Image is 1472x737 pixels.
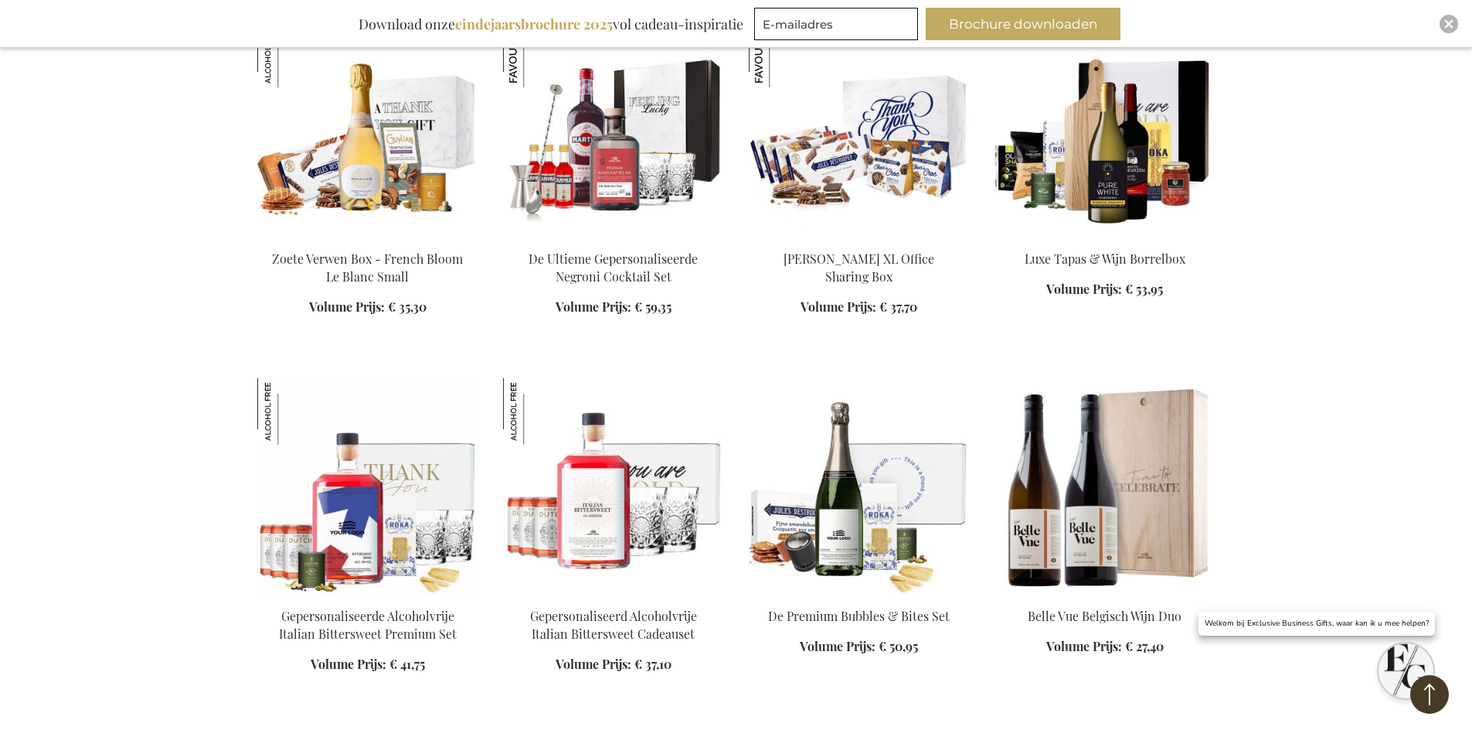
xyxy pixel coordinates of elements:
[257,378,324,445] img: Gepersonaliseerde Alcoholvrije Italian Bittersweet Premium Set
[800,638,875,654] span: Volume Prijs:
[1046,638,1122,654] span: Volume Prijs:
[1046,281,1163,299] a: Volume Prijs: € 53,95
[503,21,569,87] img: De Ultieme Gepersonaliseerde Negroni Cocktail Set
[994,378,1215,595] img: Belle Vue Belgisch Wijn Duo
[257,378,478,595] img: Personalised Non-Alcoholic Italian Bittersweet Premium Set
[1046,281,1122,297] span: Volume Prijs:
[634,656,671,672] span: € 37,10
[503,378,569,445] img: Gepersonaliseerd Alcoholvrije Italian Bittersweet Cadeauset
[926,8,1120,40] button: Brochure downloaden
[530,608,697,642] a: Gepersonaliseerd Alcoholvrije Italian Bittersweet Cadeauset
[749,21,815,87] img: Jules Destrooper XL Office Sharing Box
[529,251,698,285] a: De Ultieme Gepersonaliseerde Negroni Cocktail Set
[309,299,385,315] span: Volume Prijs:
[879,299,917,315] span: € 37,70
[257,589,478,603] a: Personalised Non-Alcoholic Italian Bittersweet Premium Set Gepersonaliseerde Alcoholvrije Italian...
[1444,19,1453,29] img: Close
[1046,638,1164,656] a: Volume Prijs: € 27,40
[1125,638,1164,654] span: € 27,40
[749,589,970,603] a: The Premium Bubbles & Bites Set
[801,299,876,315] span: Volume Prijs:
[556,299,631,315] span: Volume Prijs:
[455,15,613,33] b: eindejaarsbrochure 2025
[879,638,918,654] span: € 50,95
[309,299,427,316] a: Volume Prijs: € 35,30
[272,251,463,285] a: Zoete Verwen Box - French Bloom Le Blanc Small
[556,656,631,672] span: Volume Prijs:
[503,378,724,595] img: Personalised Non-Alcoholic Italian Bittersweet Gift
[994,231,1215,246] a: Luxury Tapas & Wine Apéro Box
[801,299,917,316] a: Volume Prijs: € 37,70
[352,8,750,40] div: Download onze vol cadeau-inspiratie
[257,21,478,237] img: Sweet Treats Box - French Bloom Le Blanc Small
[768,608,950,624] a: De Premium Bubbles & Bites Set
[634,299,671,315] span: € 59,35
[503,21,724,237] img: The Ultimate Personalized Negroni Cocktail Set
[311,656,425,674] a: Volume Prijs: € 41,75
[503,589,724,603] a: Personalised Non-Alcoholic Italian Bittersweet Gift Gepersonaliseerd Alcoholvrije Italian Bitters...
[994,589,1215,603] a: Belle Vue Belgisch Wijn Duo
[1440,15,1458,33] div: Close
[556,299,671,316] a: Volume Prijs: € 59,35
[1028,608,1181,624] a: Belle Vue Belgisch Wijn Duo
[1125,281,1163,297] span: € 53,95
[503,231,724,246] a: The Ultimate Personalized Negroni Cocktail Set De Ultieme Gepersonaliseerde Negroni Cocktail Set
[754,8,923,45] form: marketing offers and promotions
[749,231,970,246] a: Jules Destrooper XL Office Sharing Box Jules Destrooper XL Office Sharing Box
[311,656,386,672] span: Volume Prijs:
[389,656,425,672] span: € 41,75
[257,231,478,246] a: Sweet Treats Box - French Bloom Le Blanc Small Zoete Verwen Box - French Bloom Le Blanc Small
[754,8,918,40] input: E-mailadres
[279,608,457,642] a: Gepersonaliseerde Alcoholvrije Italian Bittersweet Premium Set
[784,251,934,285] a: [PERSON_NAME] XL Office Sharing Box
[800,638,918,656] a: Volume Prijs: € 50,95
[749,21,970,237] img: Jules Destrooper XL Office Sharing Box
[749,378,970,595] img: The Premium Bubbles & Bites Set
[1025,251,1185,267] a: Luxe Tapas & Wijn Borrelbox
[257,21,324,87] img: Zoete Verwen Box - French Bloom Le Blanc Small
[994,21,1215,237] img: Luxury Tapas & Wine Apéro Box
[388,299,427,315] span: € 35,30
[556,656,671,674] a: Volume Prijs: € 37,10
